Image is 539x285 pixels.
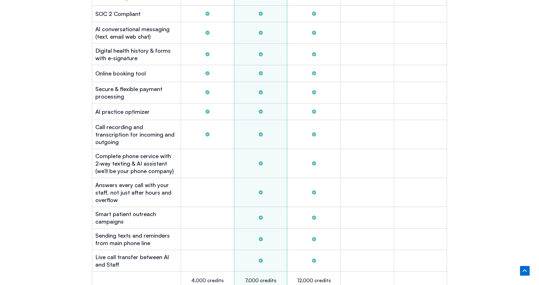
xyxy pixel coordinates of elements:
h2: Al practice optimizer [95,108,150,115]
h2: Sending texts and reminders from main phone line [95,232,178,247]
h2: Live call transfer between Al and Staff [95,253,178,268]
h2: Call recording and transcription for incoming and outgoing [95,123,178,146]
h2: Online booking tool [95,70,146,77]
h2: Answers every call with your staff, not just after hours and overflow [95,181,178,204]
h2: Secure & flexible payment processing [95,85,178,100]
h2: Digital health history & forms with e-signature [95,47,178,62]
h2: SOC 2 Compliant [95,10,141,17]
h2: Al conversational messaging (text, email web chat) [95,25,178,40]
h2: Complete phone service with 2-way texting & AI assistant (we’ll be your phone company) [95,152,178,175]
h2: Smart patient outreach campaigns [95,210,178,225]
